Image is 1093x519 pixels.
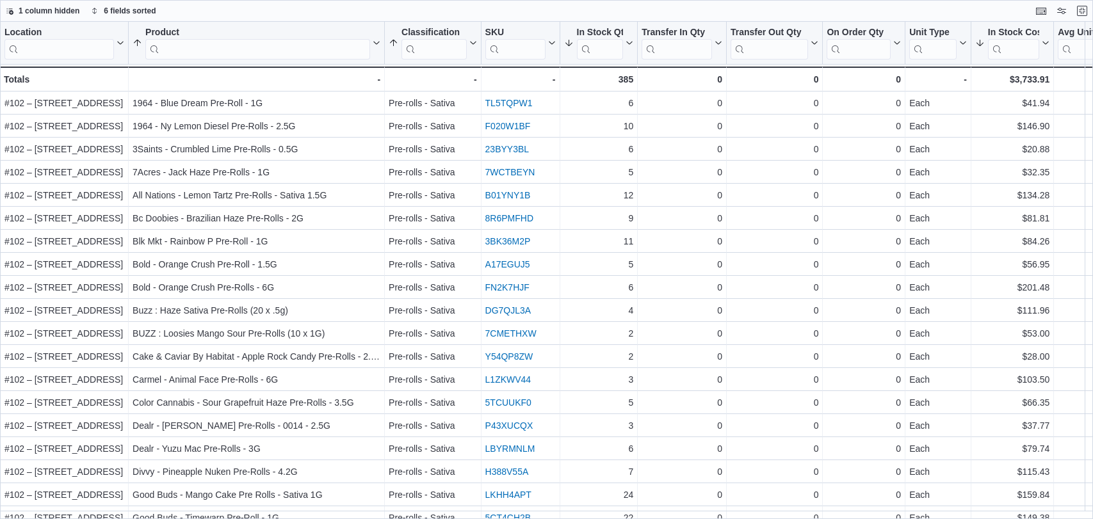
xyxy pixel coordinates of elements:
[827,27,891,60] div: On Order Qty
[827,72,901,87] div: 0
[564,234,634,249] div: 11
[827,257,901,272] div: 0
[731,487,818,502] div: 0
[564,372,634,387] div: 3
[909,418,967,433] div: Each
[909,141,967,157] div: Each
[4,234,124,249] div: #102 – [STREET_ADDRESS]
[975,164,1049,180] div: $32.35
[827,464,901,479] div: 0
[975,487,1049,502] div: $159.84
[133,441,380,456] div: Dealr - Yuzu Mac Pre-Rolls - 3G
[389,441,476,456] div: Pre-rolls - Sativa
[389,372,476,387] div: Pre-rolls - Sativa
[731,164,818,180] div: 0
[731,441,818,456] div: 0
[485,27,546,60] div: SKU URL
[133,164,380,180] div: 7Acres - Jack Haze Pre-Rolls - 1G
[133,395,380,410] div: Color Cannabis - Sour Grapefruit Haze Pre-Rolls - 3.5G
[145,27,370,39] div: Product
[731,257,818,272] div: 0
[4,395,124,410] div: #102 – [STREET_ADDRESS]
[389,188,476,203] div: Pre-rolls - Sativa
[909,27,957,60] div: Unit Type
[4,72,124,87] div: Totals
[642,164,722,180] div: 0
[389,418,476,433] div: Pre-rolls - Sativa
[975,464,1049,479] div: $115.43
[731,326,818,341] div: 0
[731,27,808,60] div: Transfer Out Qty
[389,303,476,318] div: Pre-rolls - Sativa
[827,211,901,226] div: 0
[133,418,380,433] div: Dealr - [PERSON_NAME] Pre-Rolls - 0014 - 2.5G
[485,490,531,500] a: LKHH4APT
[642,441,722,456] div: 0
[4,118,124,134] div: #102 – [STREET_ADDRESS]
[827,487,901,502] div: 0
[485,121,531,131] a: F020W1BF
[4,326,124,341] div: #102 – [STREET_ADDRESS]
[975,326,1049,341] div: $53.00
[731,27,818,60] button: Transfer Out Qty
[4,418,124,433] div: #102 – [STREET_ADDRESS]
[731,72,818,87] div: 0
[827,234,901,249] div: 0
[731,395,818,410] div: 0
[975,118,1049,134] div: $146.90
[133,464,380,479] div: Divvy - Pineapple Nuken Pre-Rolls - 4.2G
[731,280,818,295] div: 0
[133,141,380,157] div: 3Saints - Crumbled Lime Pre-Rolls - 0.5G
[731,464,818,479] div: 0
[975,395,1049,410] div: $66.35
[975,211,1049,226] div: $81.81
[389,95,476,111] div: Pre-rolls - Sativa
[642,257,722,272] div: 0
[564,164,634,180] div: 5
[485,420,533,431] a: P43XUCQX
[133,303,380,318] div: Buzz : Haze Sativa Pre-Rolls (20 x .5g)
[564,418,634,433] div: 3
[827,303,901,318] div: 0
[975,234,1049,249] div: $84.26
[909,27,967,60] button: Unit Type
[485,213,533,223] a: 8R6PMFHD
[975,141,1049,157] div: $20.88
[909,234,967,249] div: Each
[827,280,901,295] div: 0
[975,303,1049,318] div: $111.96
[485,328,537,339] a: 7CMETHXW
[731,234,818,249] div: 0
[909,349,967,364] div: Each
[909,487,967,502] div: Each
[827,164,901,180] div: 0
[909,372,967,387] div: Each
[642,27,712,39] div: Transfer In Qty
[827,188,901,203] div: 0
[577,27,624,39] div: In Stock Qty
[485,259,530,269] a: A17EGUJ5
[389,27,476,60] button: Classification
[909,441,967,456] div: Each
[145,27,370,60] div: Product
[133,280,380,295] div: Bold - Orange Crush Pre-Rolls - 6G
[485,236,531,246] a: 3BK36M2P
[485,282,530,292] a: FN2K7HJF
[4,141,124,157] div: #102 – [STREET_ADDRESS]
[389,234,476,249] div: Pre-rolls - Sativa
[133,372,380,387] div: Carmel - Animal Face Pre-Rolls - 6G
[564,349,634,364] div: 2
[4,487,124,502] div: #102 – [STREET_ADDRESS]
[731,27,808,39] div: Transfer Out Qty
[4,95,124,111] div: #102 – [STREET_ADDRESS]
[485,397,531,408] a: 5TCUUKF0
[485,167,535,177] a: 7WCTBEYN
[975,27,1049,60] button: In Stock Cost
[485,144,530,154] a: 23BYY3BL
[642,27,722,60] button: Transfer In Qty
[988,27,1039,39] div: In Stock Cost
[988,27,1039,60] div: In Stock Cost
[975,441,1049,456] div: $79.74
[389,72,476,87] div: -
[564,118,634,134] div: 10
